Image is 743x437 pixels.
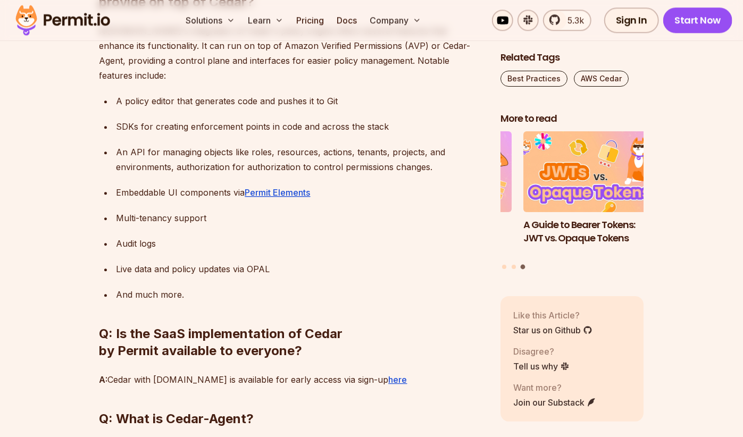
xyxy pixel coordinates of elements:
li: 3 of 3 [523,132,667,258]
a: Sign In [604,7,659,33]
h3: Policy-Based Access Control (PBAC) Isn’t as Great as You Think [369,218,512,258]
img: Permit logo [11,2,115,38]
a: Pricing [292,10,328,31]
button: Learn [244,10,288,31]
button: Company [365,10,425,31]
p: Multi-tenancy support [116,211,483,225]
p: Want more? [513,381,596,394]
p: An API for managing objects like roles, resources, actions, tenants, projects, and environments, ... [116,145,483,174]
h2: More to read [500,112,644,125]
strong: Q: Is the SaaS implementation of Cedar by Permit available to everyone? [99,326,343,358]
h3: A Guide to Bearer Tokens: JWT vs. Opaque Tokens [523,218,667,245]
p: And much more. [116,287,483,302]
p: Like this Article? [513,309,592,322]
a: AWS Cedar [574,71,629,87]
button: Go to slide 3 [521,265,525,270]
img: A Guide to Bearer Tokens: JWT vs. Opaque Tokens [523,132,667,213]
a: Start Now [663,7,733,33]
a: Best Practices [500,71,567,87]
p: Cedar with [DOMAIN_NAME] is available for early access via sign-up [99,372,483,387]
p: A policy editor that generates code and pushes it to Git [116,94,483,108]
p: Disagree? [513,345,570,358]
img: Policy-Based Access Control (PBAC) Isn’t as Great as You Think [369,132,512,213]
p: Audit logs [116,236,483,251]
p: [DOMAIN_NAME]'s integration of Cedar's policy engine offers several features that enhance its fun... [99,23,483,83]
button: Go to slide 1 [502,265,506,269]
a: Docs [332,10,361,31]
p: Embeddable UI components via [116,185,483,200]
a: Tell us why [513,360,570,373]
strong: Q: What is Cedar-Agent? [99,411,254,426]
a: Star us on Github [513,324,592,337]
p: SDKs for creating enforcement points in code and across the stack [116,119,483,134]
a: 5.3k [543,10,591,31]
li: 2 of 3 [369,132,512,258]
a: Join our Substack [513,396,596,409]
h2: Related Tags [500,51,644,64]
a: A Guide to Bearer Tokens: JWT vs. Opaque TokensA Guide to Bearer Tokens: JWT vs. Opaque Tokens [523,132,667,258]
a: Permit Elements [245,187,311,198]
a: here [389,374,407,385]
button: Solutions [181,10,239,31]
div: Posts [500,132,644,271]
span: 5.3k [561,14,584,27]
p: Live data and policy updates via OPAL [116,262,483,276]
button: Go to slide 2 [512,265,516,269]
strong: A: [99,374,108,385]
